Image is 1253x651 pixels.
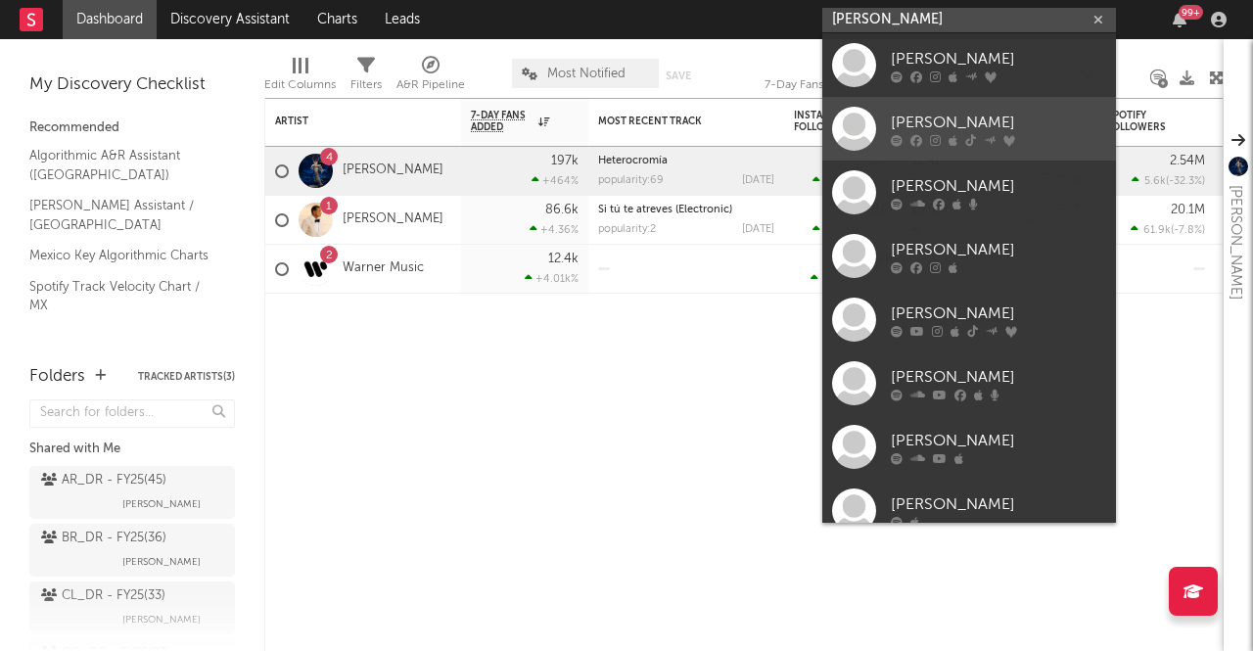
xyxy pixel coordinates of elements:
[1171,204,1205,216] div: 20.1M
[350,73,382,97] div: Filters
[41,469,166,492] div: AR_DR - FY25 ( 45 )
[822,97,1116,161] a: [PERSON_NAME]
[891,365,1106,389] div: [PERSON_NAME]
[666,70,691,81] button: Save
[891,47,1106,70] div: [PERSON_NAME]
[765,73,911,97] div: 7-Day Fans Added (7-Day Fans Added)
[525,272,579,285] div: +4.01k %
[29,399,235,428] input: Search for folders...
[891,492,1106,516] div: [PERSON_NAME]
[548,253,579,265] div: 12.4k
[29,466,235,519] a: AR_DR - FY25(45)[PERSON_NAME]
[794,110,862,133] div: Instagram Followers
[1143,225,1171,236] span: 61.9k
[822,351,1116,415] a: [PERSON_NAME]
[742,175,774,186] div: [DATE]
[275,116,422,127] div: Artist
[41,527,166,550] div: BR_DR - FY25 ( 36 )
[547,68,626,80] span: Most Notified
[598,205,732,215] a: Si tú te atreves (Electronic)
[532,174,579,187] div: +464 %
[122,492,201,516] span: [PERSON_NAME]
[1224,185,1247,300] div: [PERSON_NAME]
[812,223,892,236] div: ( )
[264,73,336,97] div: Edit Columns
[1107,110,1176,133] div: Spotify Followers
[822,415,1116,479] a: [PERSON_NAME]
[545,204,579,216] div: 86.6k
[811,272,892,285] div: ( )
[138,372,235,382] button: Tracked Artists(3)
[598,116,745,127] div: Most Recent Track
[598,224,656,235] div: popularity: 2
[29,73,235,97] div: My Discovery Checklist
[598,175,664,186] div: popularity: 69
[1144,176,1166,187] span: 5.6k
[765,49,911,106] div: 7-Day Fans Added (7-Day Fans Added)
[742,224,774,235] div: [DATE]
[264,49,336,106] div: Edit Columns
[471,110,534,133] span: 7-Day Fans Added
[29,276,215,316] a: Spotify Track Velocity Chart / MX
[29,145,215,185] a: Algorithmic A&R Assistant ([GEOGRAPHIC_DATA])
[891,302,1106,325] div: [PERSON_NAME]
[598,156,668,166] a: Heterocromía
[343,163,443,179] a: [PERSON_NAME]
[29,438,235,461] div: Shared with Me
[29,245,215,266] a: Mexico Key Algorithmic Charts
[891,111,1106,134] div: [PERSON_NAME]
[598,156,774,166] div: Heterocromía
[822,288,1116,351] a: [PERSON_NAME]
[396,49,465,106] div: A&R Pipeline
[29,524,235,577] a: BR_DR - FY25(36)[PERSON_NAME]
[551,155,579,167] div: 197k
[29,116,235,140] div: Recommended
[1179,5,1203,20] div: 99 +
[822,479,1116,542] a: [PERSON_NAME]
[822,224,1116,288] a: [PERSON_NAME]
[1173,12,1186,27] button: 99+
[1170,155,1205,167] div: 2.54M
[822,33,1116,97] a: [PERSON_NAME]
[350,49,382,106] div: Filters
[343,260,424,277] a: Warner Music
[1132,174,1205,187] div: ( )
[29,581,235,634] a: CL_DR - FY25(33)[PERSON_NAME]
[598,205,774,215] div: Si tú te atreves (Electronic)
[1131,223,1205,236] div: ( )
[891,174,1106,198] div: [PERSON_NAME]
[530,223,579,236] div: +4.36 %
[1174,225,1202,236] span: -7.8 %
[122,608,201,631] span: [PERSON_NAME]
[891,238,1106,261] div: [PERSON_NAME]
[1169,176,1202,187] span: -32.3 %
[29,326,215,348] a: Spotify Search Virality / MX
[822,8,1116,32] input: Search for artists
[812,174,892,187] div: ( )
[891,429,1106,452] div: [PERSON_NAME]
[343,211,443,228] a: [PERSON_NAME]
[29,365,85,389] div: Folders
[396,73,465,97] div: A&R Pipeline
[122,550,201,574] span: [PERSON_NAME]
[29,195,215,235] a: [PERSON_NAME] Assistant / [GEOGRAPHIC_DATA]
[41,584,165,608] div: CL_DR - FY25 ( 33 )
[822,161,1116,224] a: [PERSON_NAME]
